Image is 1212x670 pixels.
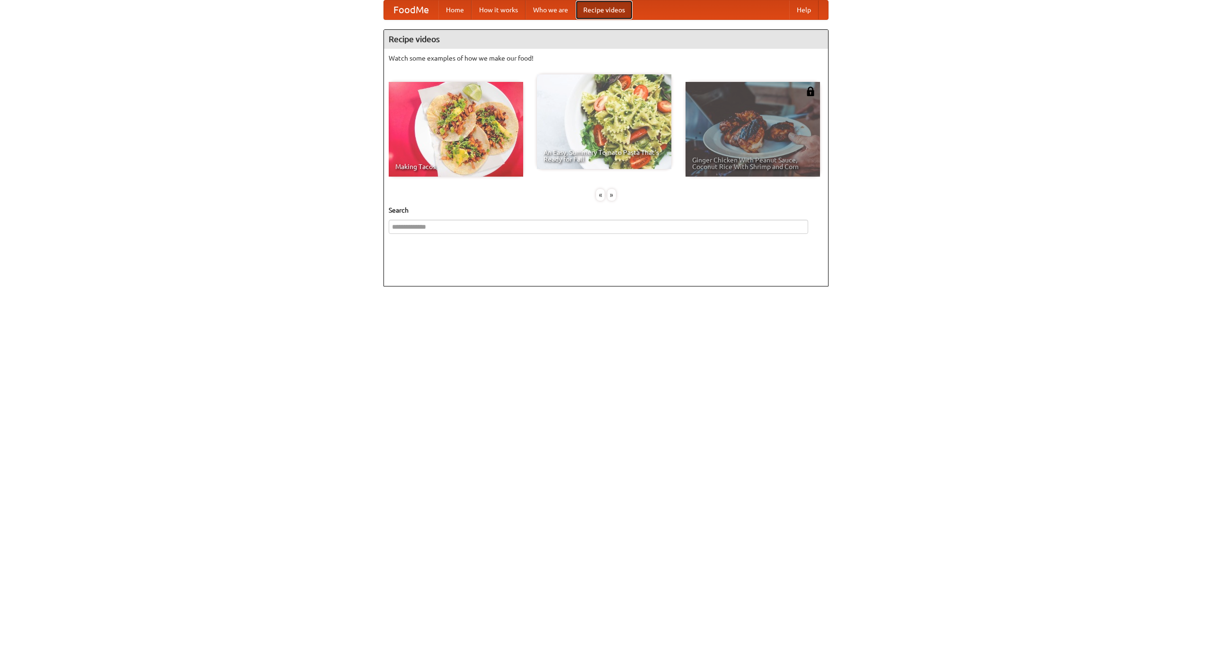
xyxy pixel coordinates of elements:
h5: Search [389,205,823,215]
a: Help [789,0,819,19]
img: 483408.png [806,87,815,96]
a: Who we are [526,0,576,19]
span: Making Tacos [395,163,517,170]
a: How it works [472,0,526,19]
h4: Recipe videos [384,30,828,49]
span: An Easy, Summery Tomato Pasta That's Ready for Fall [544,149,665,162]
a: FoodMe [384,0,438,19]
a: Home [438,0,472,19]
a: Recipe videos [576,0,633,19]
a: Making Tacos [389,82,523,177]
div: » [607,189,616,201]
p: Watch some examples of how we make our food! [389,54,823,63]
a: An Easy, Summery Tomato Pasta That's Ready for Fall [537,74,671,169]
div: « [596,189,605,201]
